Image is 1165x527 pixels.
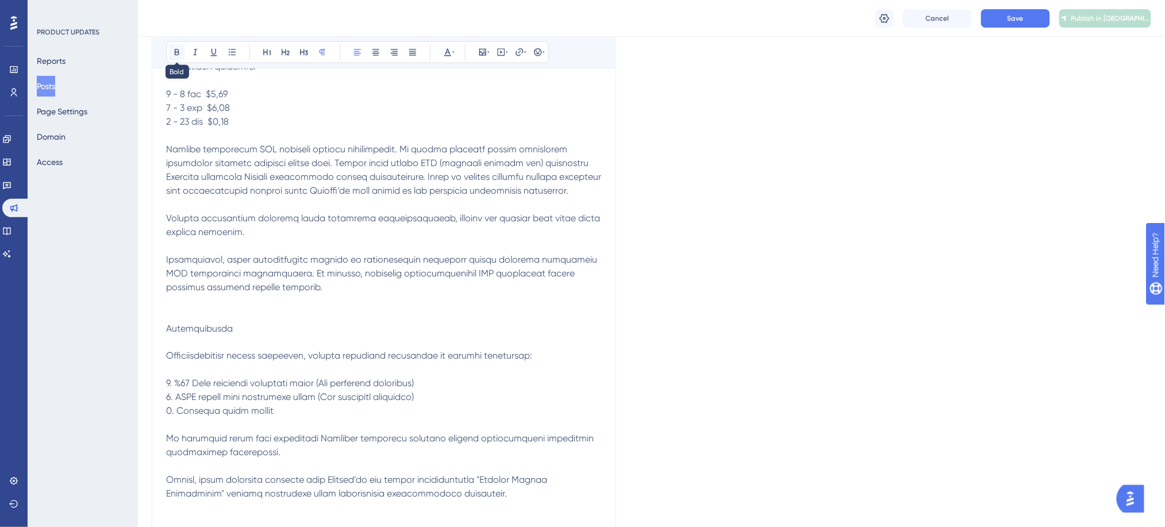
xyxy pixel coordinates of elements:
[27,3,72,17] span: Need Help?
[1117,482,1151,516] iframe: UserGuiding AI Assistant Launcher
[37,126,66,147] button: Domain
[1008,14,1024,23] span: Save
[37,101,87,122] button: Page Settings
[37,152,63,172] button: Access
[1071,14,1151,23] span: Publish in [GEOGRAPHIC_DATA]
[37,28,99,37] div: PRODUCT UPDATES
[981,9,1050,28] button: Save
[926,14,949,23] span: Cancel
[37,51,66,71] button: Reports
[1059,9,1151,28] button: Publish in [GEOGRAPHIC_DATA]
[903,9,972,28] button: Cancel
[37,76,55,97] button: Posts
